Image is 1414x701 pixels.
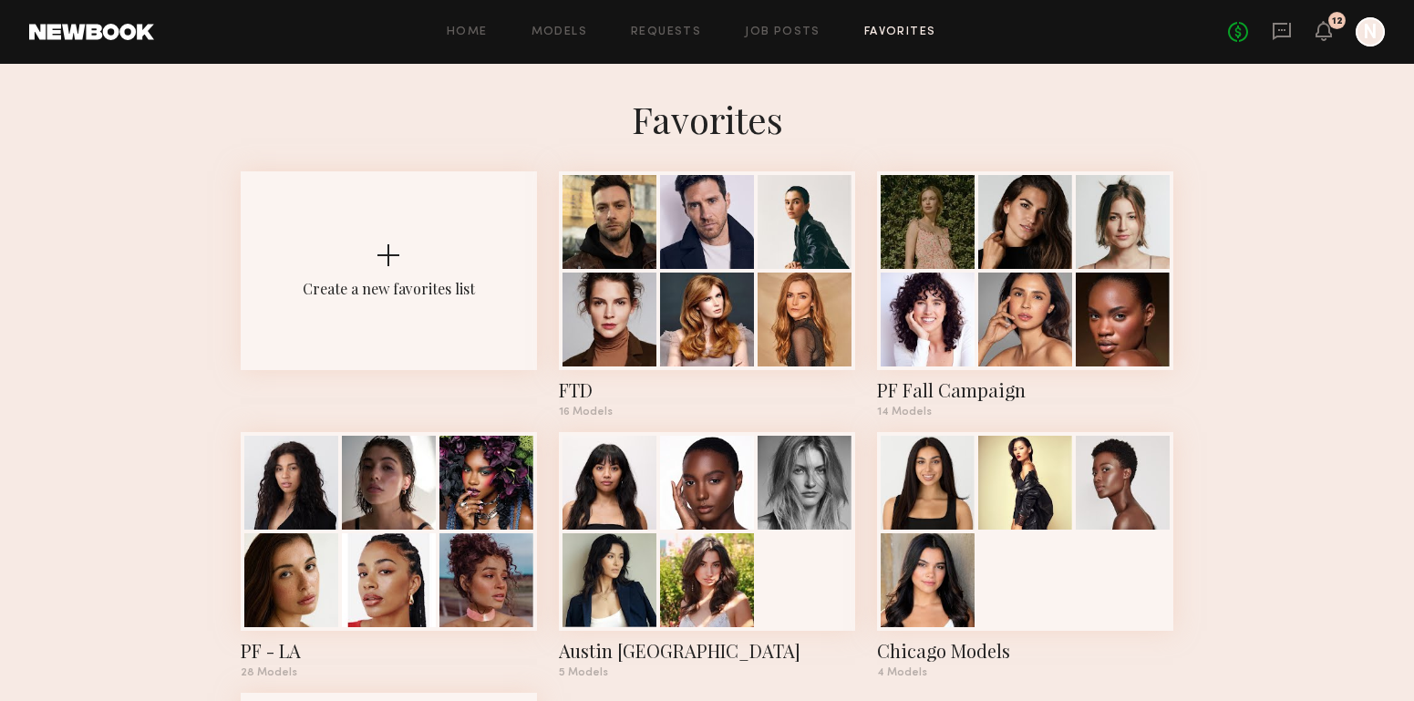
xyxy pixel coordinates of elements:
div: PF - LA [241,638,537,664]
div: FTD [559,377,855,403]
a: Chicago Models4 Models [877,432,1173,678]
div: Chicago Models [877,638,1173,664]
a: Austin [GEOGRAPHIC_DATA]5 Models [559,432,855,678]
a: PF Fall Campaign14 Models [877,171,1173,418]
div: 5 Models [559,667,855,678]
button: Create a new favorites list [241,171,537,432]
a: PF - LA28 Models [241,432,537,678]
a: Models [532,26,587,38]
div: 16 Models [559,407,855,418]
a: Favorites [864,26,936,38]
a: Job Posts [745,26,821,38]
a: FTD16 Models [559,171,855,418]
a: N [1356,17,1385,46]
a: Home [447,26,488,38]
div: 12 [1332,16,1343,26]
div: 4 Models [877,667,1173,678]
div: Austin TX [559,638,855,664]
div: 14 Models [877,407,1173,418]
div: Create a new favorites list [303,279,475,298]
div: 28 Models [241,667,537,678]
div: PF Fall Campaign [877,377,1173,403]
a: Requests [631,26,701,38]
